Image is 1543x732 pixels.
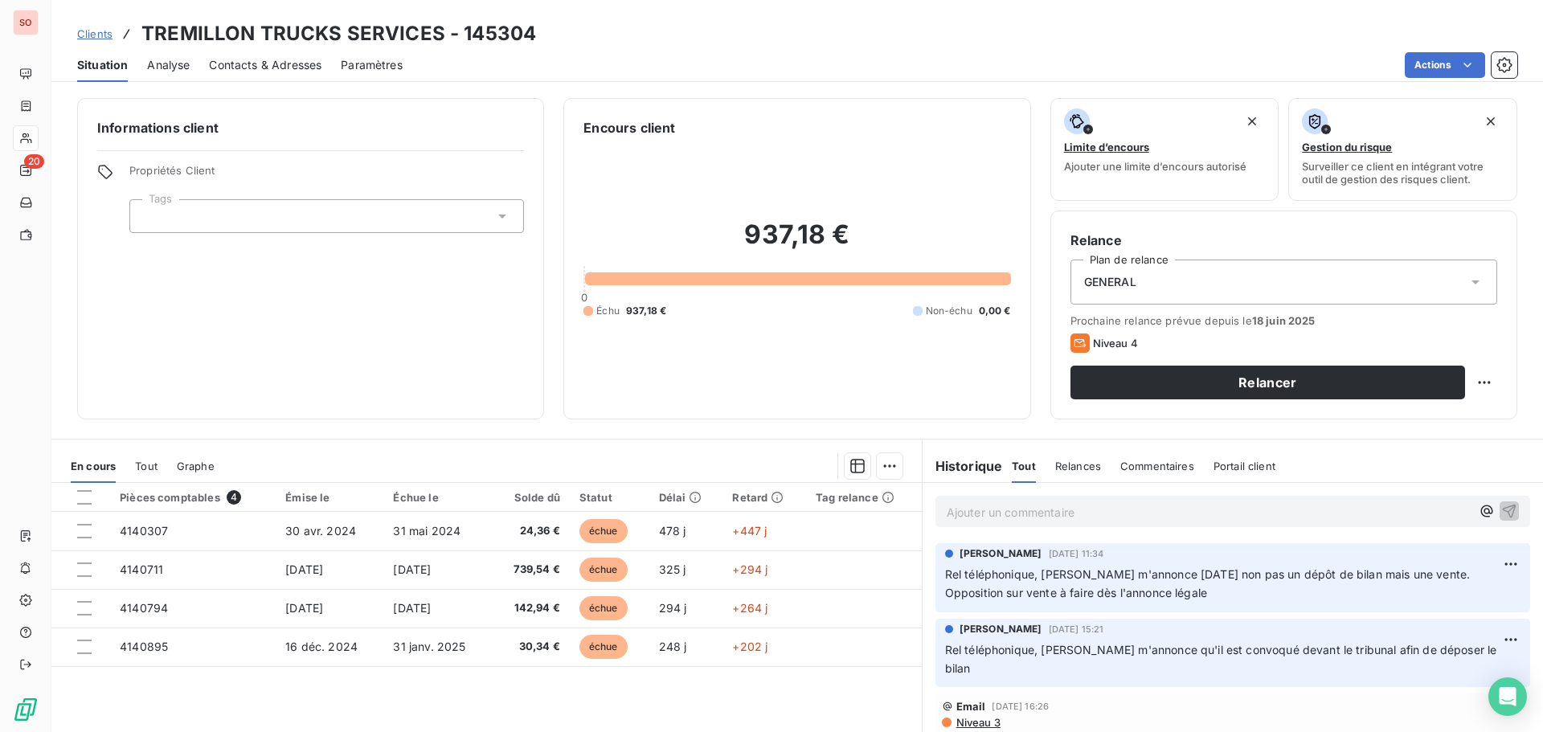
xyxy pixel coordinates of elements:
span: Email [956,700,986,713]
span: Analyse [147,57,190,73]
div: Solde dû [501,491,560,504]
span: Surveiller ce client en intégrant votre outil de gestion des risques client. [1302,160,1504,186]
h6: Historique [923,456,1003,476]
span: Échu [596,304,620,318]
span: 31 janv. 2025 [393,640,465,653]
span: Graphe [177,460,215,472]
span: Paramètres [341,57,403,73]
span: Clients [77,27,113,40]
span: 4 [227,490,241,505]
span: 937,18 € [626,304,666,318]
span: 4140307 [120,524,168,538]
span: Propriétés Client [129,164,524,186]
span: Contacts & Adresses [209,57,321,73]
span: 325 j [659,562,686,576]
h2: 937,18 € [583,219,1010,267]
span: Rel téléphonique, [PERSON_NAME] m'annonce qu'il est convoqué devant le tribunal afin de déposer l... [945,643,1500,675]
span: 30,34 € [501,639,560,655]
span: 24,36 € [501,523,560,539]
div: Échue le [393,491,481,504]
span: 30 avr. 2024 [285,524,356,538]
span: Prochaine relance prévue depuis le [1070,314,1497,327]
span: 739,54 € [501,562,560,578]
span: 248 j [659,640,687,653]
div: SO [13,10,39,35]
span: En cours [71,460,116,472]
span: GENERAL [1084,274,1136,290]
span: [DATE] 15:21 [1049,624,1104,634]
h6: Informations client [97,118,524,137]
span: Portail client [1214,460,1275,472]
a: Clients [77,26,113,42]
div: Open Intercom Messenger [1488,677,1527,716]
span: échue [579,519,628,543]
img: Logo LeanPay [13,697,39,722]
span: Situation [77,57,128,73]
h6: Relance [1070,231,1497,250]
span: +202 j [732,640,767,653]
span: [PERSON_NAME] [960,622,1042,636]
span: 20 [24,154,44,169]
button: Relancer [1070,366,1465,399]
span: Tout [135,460,158,472]
span: 0 [581,291,587,304]
button: Actions [1405,52,1485,78]
span: Tout [1012,460,1036,472]
span: 31 mai 2024 [393,524,460,538]
span: 18 juin 2025 [1252,314,1316,327]
span: 16 déc. 2024 [285,640,358,653]
span: 142,94 € [501,600,560,616]
button: Limite d’encoursAjouter une limite d’encours autorisé [1050,98,1279,201]
span: [DATE] [393,562,431,576]
span: 4140895 [120,640,168,653]
div: Délai [659,491,714,504]
span: échue [579,596,628,620]
span: 4140711 [120,562,163,576]
span: +264 j [732,601,767,615]
span: [DATE] 16:26 [992,701,1049,711]
span: Niveau 4 [1093,337,1138,350]
span: +447 j [732,524,767,538]
div: Émise le [285,491,374,504]
span: Niveau 3 [955,716,1001,729]
span: 294 j [659,601,687,615]
span: Commentaires [1120,460,1194,472]
span: Gestion du risque [1302,141,1392,153]
span: Relances [1055,460,1101,472]
span: Non-échu [926,304,972,318]
h6: Encours client [583,118,675,137]
span: +294 j [732,562,767,576]
h3: TREMILLON TRUCKS SERVICES - 145304 [141,19,536,48]
span: [DATE] [285,601,323,615]
a: 20 [13,157,38,183]
div: Retard [732,491,796,504]
div: Pièces comptables [120,490,266,505]
span: échue [579,635,628,659]
span: échue [579,558,628,582]
span: 4140794 [120,601,168,615]
span: Limite d’encours [1064,141,1149,153]
button: Gestion du risqueSurveiller ce client en intégrant votre outil de gestion des risques client. [1288,98,1517,201]
span: [PERSON_NAME] [960,546,1042,561]
div: Statut [579,491,640,504]
input: Ajouter une valeur [143,209,156,223]
span: [DATE] [393,601,431,615]
div: Tag relance [816,491,912,504]
span: Rel téléphonique, [PERSON_NAME] m'annonce [DATE] non pas un dépôt de bilan mais une vente. Opposi... [945,567,1474,599]
span: 478 j [659,524,686,538]
span: 0,00 € [979,304,1011,318]
span: Ajouter une limite d’encours autorisé [1064,160,1246,173]
span: [DATE] [285,562,323,576]
span: [DATE] 11:34 [1049,549,1104,558]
